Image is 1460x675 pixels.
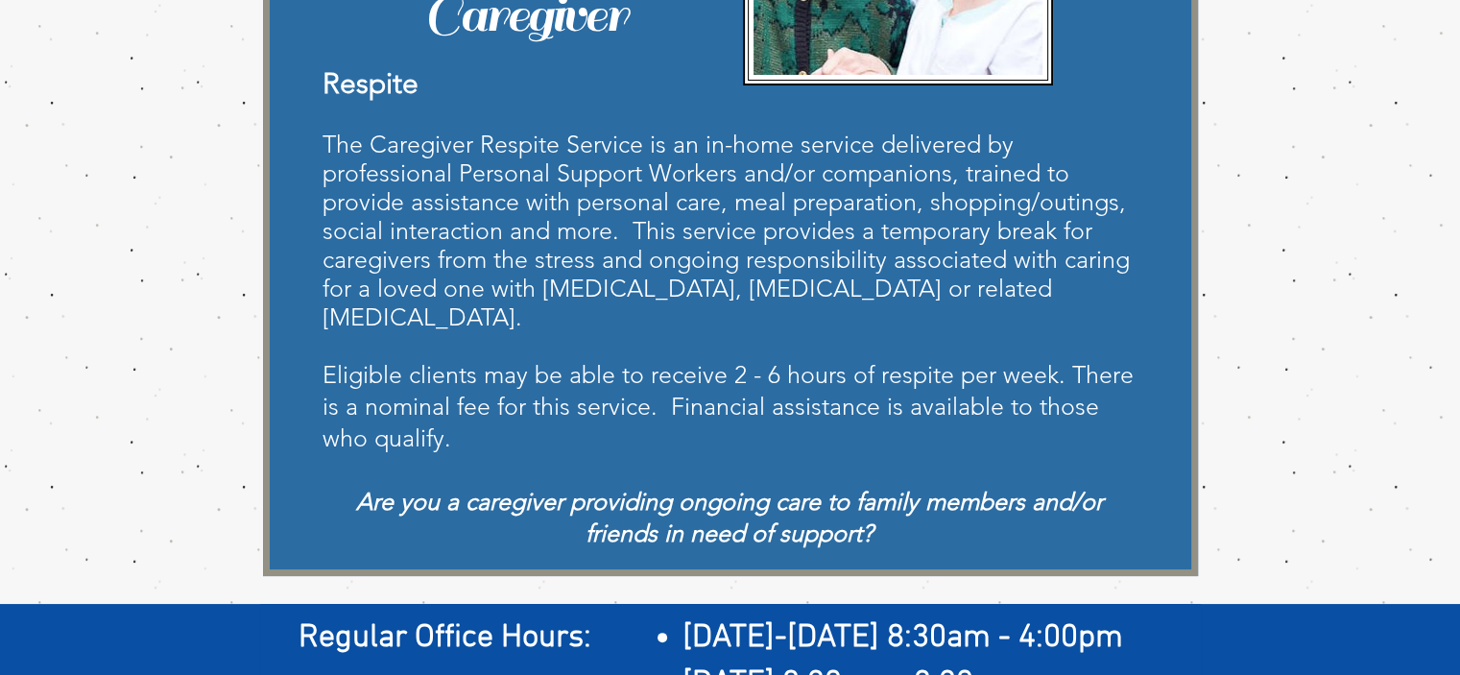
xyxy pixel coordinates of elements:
[682,618,1123,658] span: [DATE]-[DATE] 8:30am - 4:00pm
[356,487,1103,547] span: Are you a caregiver providing ongoing care to family members and/or friends in need of support?
[323,66,419,101] span: Respite
[323,360,1134,452] span: Eligible clients may be able to receive 2 - 6 hours of respite per week. There is a nominal fee f...
[299,615,1177,662] h2: ​
[323,130,1130,331] span: The Caregiver Respite Service is an in-home service delivered by professional Personal Support Wo...
[299,618,591,658] span: Regular Office Hours:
